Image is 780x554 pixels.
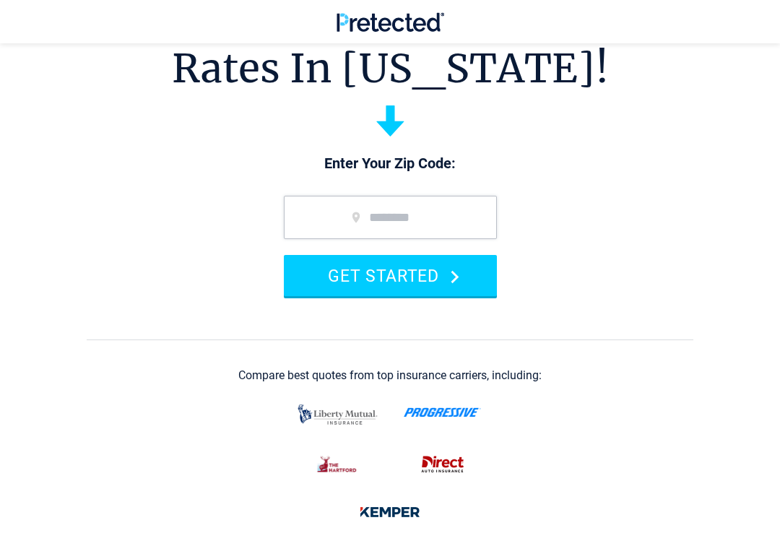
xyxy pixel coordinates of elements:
[309,449,366,480] img: thehartford
[294,397,381,432] img: liberty
[269,154,511,174] p: Enter Your Zip Code:
[337,12,444,32] img: Pretected Logo
[284,255,497,296] button: GET STARTED
[414,449,472,480] img: direct
[352,497,428,527] img: kemper
[404,407,481,417] img: progressive
[238,369,542,382] div: Compare best quotes from top insurance carriers, including:
[284,196,497,239] input: zip code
